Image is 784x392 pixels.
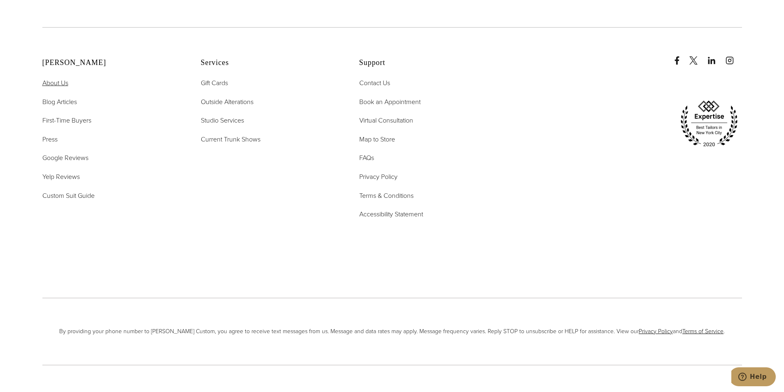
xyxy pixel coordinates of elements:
a: Blog Articles [42,97,77,107]
span: By providing your phone number to [PERSON_NAME] Custom, you agree to receive text messages from u... [42,327,742,336]
a: Outside Alterations [201,97,254,107]
a: FAQs [359,153,374,163]
a: Privacy Policy [639,327,673,336]
span: Terms & Conditions [359,191,414,200]
a: Google Reviews [42,153,88,163]
a: Facebook [673,48,688,65]
a: First-Time Buyers [42,115,91,126]
span: Studio Services [201,116,244,125]
img: expertise, best tailors in new york city 2020 [676,97,742,150]
a: Current Trunk Shows [201,134,261,145]
a: Press [42,134,58,145]
a: instagram [726,48,742,65]
a: Map to Store [359,134,395,145]
a: x/twitter [689,48,706,65]
span: Map to Store [359,135,395,144]
a: Accessibility Statement [359,209,423,220]
a: Terms & Conditions [359,190,414,201]
span: Current Trunk Shows [201,135,261,144]
a: About Us [42,78,68,88]
a: Studio Services [201,115,244,126]
a: Privacy Policy [359,172,398,182]
span: Google Reviews [42,153,88,162]
span: Yelp Reviews [42,172,80,181]
a: Virtual Consultation [359,115,413,126]
nav: Alan David Footer Nav [42,78,180,201]
a: linkedin [707,48,724,65]
span: Accessibility Statement [359,209,423,219]
a: Custom Suit Guide [42,190,95,201]
span: Press [42,135,58,144]
span: Virtual Consultation [359,116,413,125]
a: Book an Appointment [359,97,421,107]
nav: Services Footer Nav [201,78,339,144]
a: Gift Cards [201,78,228,88]
nav: Support Footer Nav [359,78,497,220]
iframe: Opens a widget where you can chat to one of our agents [731,367,776,388]
span: Privacy Policy [359,172,398,181]
span: Custom Suit Guide [42,191,95,200]
h2: [PERSON_NAME] [42,58,180,67]
span: First-Time Buyers [42,116,91,125]
a: Contact Us [359,78,390,88]
a: Yelp Reviews [42,172,80,182]
span: FAQs [359,153,374,162]
h2: Services [201,58,339,67]
h2: Support [359,58,497,67]
a: Terms of Service [682,327,724,336]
